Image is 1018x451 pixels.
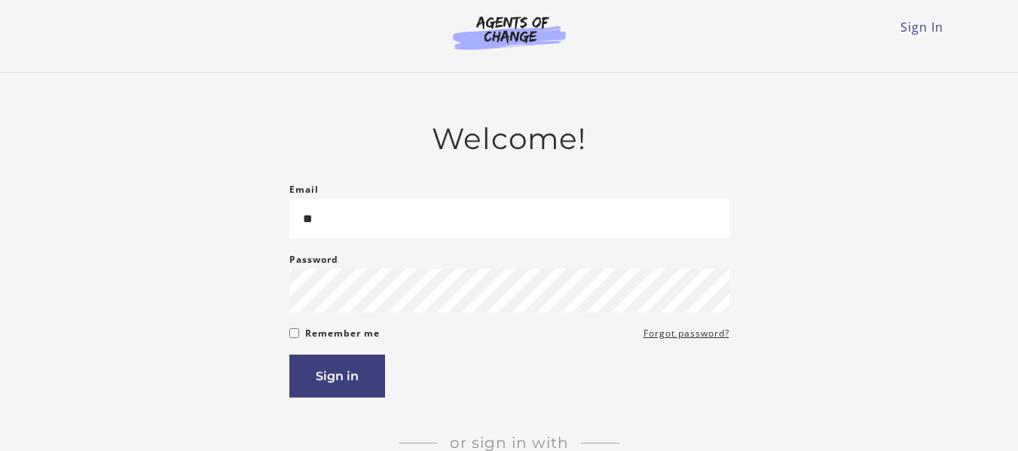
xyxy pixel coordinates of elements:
a: Forgot password? [644,325,729,343]
label: Remember me [305,325,380,343]
a: Sign In [900,19,943,35]
label: Email [289,181,319,199]
button: Sign in [289,355,385,398]
label: Password [289,251,338,269]
img: Agents of Change Logo [437,15,582,50]
h2: Welcome! [289,121,729,157]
